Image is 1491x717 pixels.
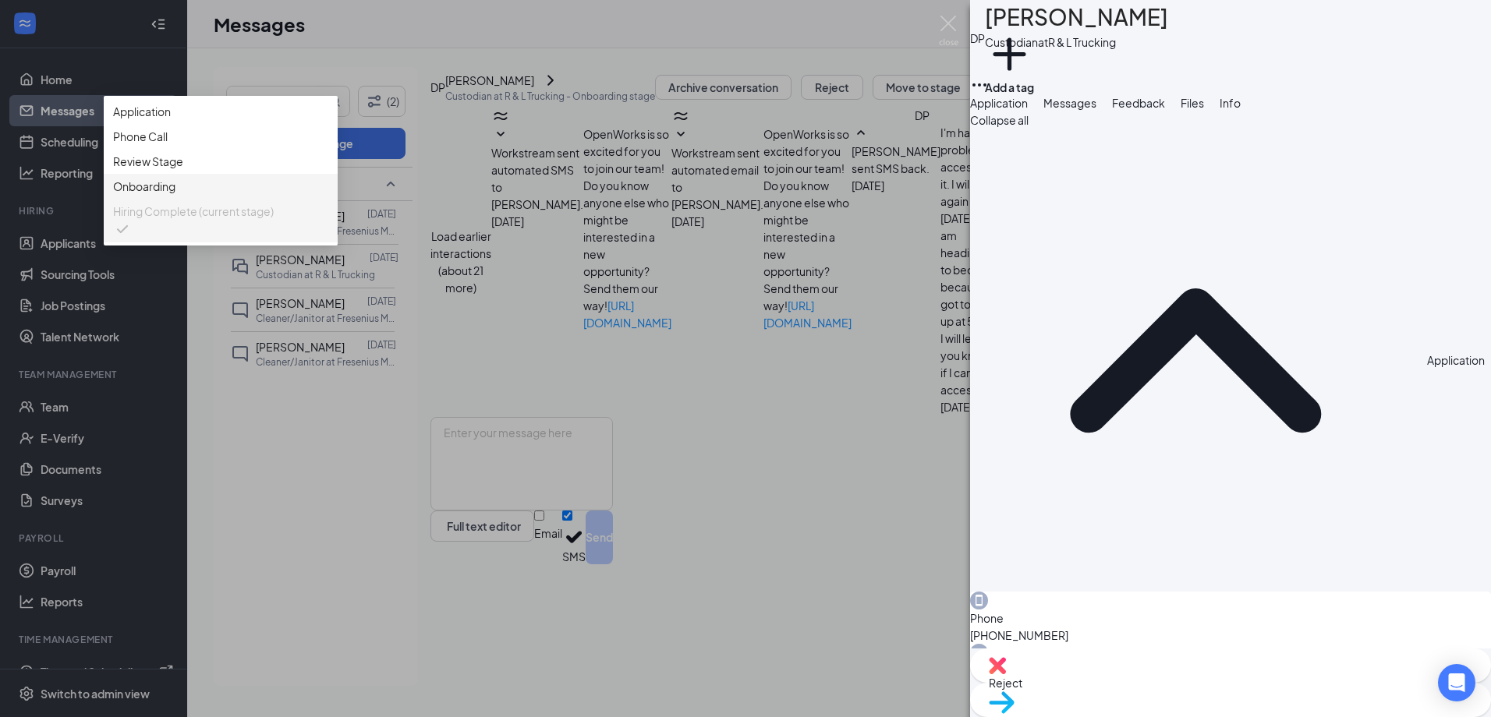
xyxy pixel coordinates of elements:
span: Application [113,103,171,120]
span: [PHONE_NUMBER] [970,627,1491,644]
span: Review Stage [113,153,183,170]
div: DP [970,30,985,47]
span: Collapse all [970,113,1029,127]
span: Hiring Complete (current stage) [113,203,274,220]
span: Application [970,96,1028,110]
svg: Plus [985,30,1034,79]
span: Reject [989,676,1022,690]
div: Application [1427,351,1485,369]
span: Feedback [1112,96,1165,110]
button: PlusAdd a tag [985,30,1034,96]
svg: ChevronUp [970,135,1421,585]
span: Info [1220,96,1241,110]
span: Messages [1043,96,1096,110]
span: Files [1181,96,1204,110]
span: Phone [970,609,1491,627]
span: Phone Call [113,128,168,145]
div: Custodian at R & L Trucking [985,34,1168,50]
svg: Checkmark [113,220,132,238]
svg: Ellipses [970,76,989,94]
div: Open Intercom Messenger [1438,664,1475,701]
span: Onboarding [113,178,175,195]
